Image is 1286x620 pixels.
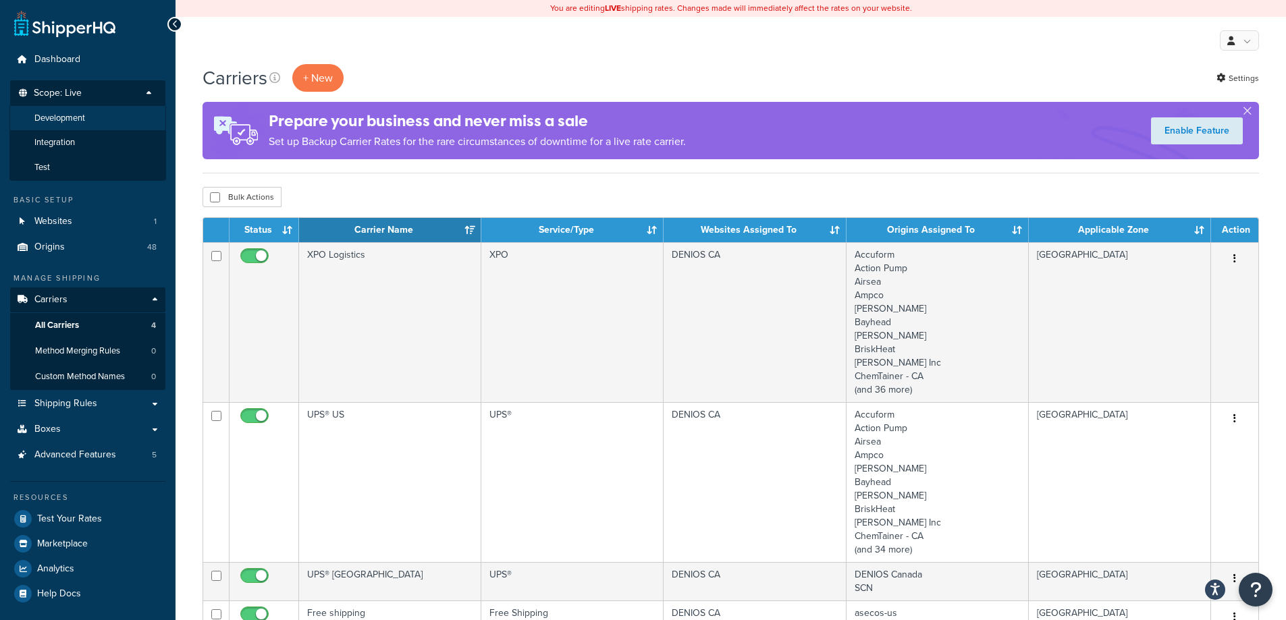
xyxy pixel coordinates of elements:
[34,449,116,461] span: Advanced Features
[10,313,165,338] li: All Carriers
[34,398,97,410] span: Shipping Rules
[1029,562,1211,600] td: [GEOGRAPHIC_DATA]
[10,532,165,556] a: Marketplace
[230,218,299,242] th: Status: activate to sort column ascending
[9,106,166,131] li: Development
[847,218,1029,242] th: Origins Assigned To: activate to sort column ascending
[10,507,165,531] a: Test Your Rates
[10,339,165,364] li: Method Merging Rules
[10,492,165,503] div: Resources
[269,132,686,151] p: Set up Backup Carrier Rates for the rare circumstances of downtime for a live rate carrier.
[10,313,165,338] a: All Carriers 4
[292,64,344,92] button: + New
[10,209,165,234] li: Websites
[299,562,481,600] td: UPS® [GEOGRAPHIC_DATA]
[10,364,165,389] li: Custom Method Names
[35,371,125,383] span: Custom Method Names
[9,130,166,155] li: Integration
[10,364,165,389] a: Custom Method Names 0
[10,443,165,468] li: Advanced Features
[151,371,156,383] span: 0
[10,209,165,234] a: Websites 1
[10,287,165,312] a: Carriers
[34,424,61,435] span: Boxes
[34,294,68,306] span: Carriers
[1239,573,1272,607] button: Open Resource Center
[34,162,50,173] span: Test
[14,10,115,37] a: ShipperHQ Home
[154,216,157,227] span: 1
[1211,218,1258,242] th: Action
[34,113,85,124] span: Development
[10,273,165,284] div: Manage Shipping
[299,242,481,402] td: XPO Logistics
[481,562,664,600] td: UPS®
[664,218,846,242] th: Websites Assigned To: activate to sort column ascending
[299,218,481,242] th: Carrier Name: activate to sort column ascending
[847,562,1029,600] td: DENIOS Canada SCN
[34,54,80,65] span: Dashboard
[481,402,664,562] td: UPS®
[34,242,65,253] span: Origins
[664,402,846,562] td: DENIOS CA
[151,345,156,357] span: 0
[847,402,1029,562] td: Accuform Action Pump Airsea Ampco [PERSON_NAME] Bayhead [PERSON_NAME] BriskHeat [PERSON_NAME] Inc...
[152,449,157,461] span: 5
[10,287,165,390] li: Carriers
[1029,242,1211,402] td: [GEOGRAPHIC_DATA]
[35,320,79,331] span: All Carriers
[299,402,481,562] td: UPS® US
[10,582,165,606] a: Help Docs
[37,513,102,525] span: Test Your Rates
[34,137,75,148] span: Integration
[10,391,165,416] a: Shipping Rules
[10,443,165,468] a: Advanced Features 5
[10,47,165,72] a: Dashboard
[481,218,664,242] th: Service/Type: activate to sort column ascending
[10,194,165,206] div: Basic Setup
[605,2,621,14] b: LIVE
[1216,69,1259,88] a: Settings
[147,242,157,253] span: 48
[10,557,165,581] a: Analytics
[37,563,74,575] span: Analytics
[203,187,282,207] button: Bulk Actions
[34,216,72,227] span: Websites
[1029,402,1211,562] td: [GEOGRAPHIC_DATA]
[664,242,846,402] td: DENIOS CA
[37,588,81,600] span: Help Docs
[10,417,165,442] a: Boxes
[35,345,120,357] span: Method Merging Rules
[203,65,267,91] h1: Carriers
[1151,117,1243,144] a: Enable Feature
[1029,218,1211,242] th: Applicable Zone: activate to sort column ascending
[10,235,165,260] li: Origins
[37,538,88,550] span: Marketplace
[9,155,166,180] li: Test
[847,242,1029,402] td: Accuform Action Pump Airsea Ampco [PERSON_NAME] Bayhead [PERSON_NAME] BriskHeat [PERSON_NAME] Inc...
[481,242,664,402] td: XPO
[203,102,269,159] img: ad-rules-rateshop-fe6ec290ccb7230408bd80ed9643f0289d75e0ffd9eb532fc0e269fcd187b520.png
[664,562,846,600] td: DENIOS CA
[151,320,156,331] span: 4
[10,235,165,260] a: Origins 48
[269,110,686,132] h4: Prepare your business and never miss a sale
[10,339,165,364] a: Method Merging Rules 0
[34,88,82,99] span: Scope: Live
